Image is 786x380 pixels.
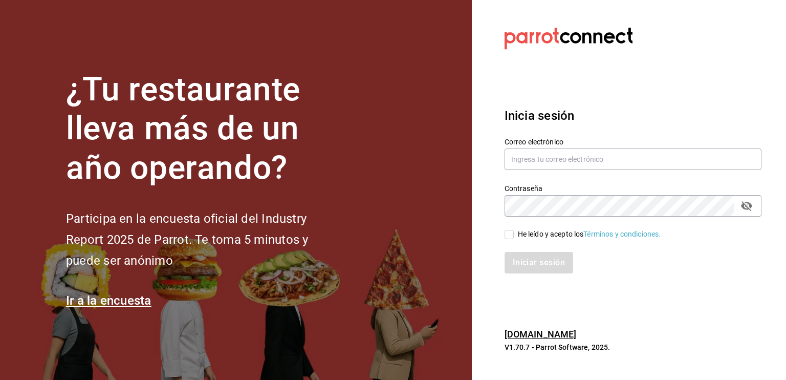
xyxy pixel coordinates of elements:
h1: ¿Tu restaurante lleva más de un año operando? [66,70,342,188]
label: Correo electrónico [505,138,761,145]
label: Contraseña [505,184,761,192]
h2: Participa en la encuesta oficial del Industry Report 2025 de Parrot. Te toma 5 minutos y puede se... [66,208,342,271]
a: Ir a la encuesta [66,293,151,308]
button: passwordField [738,197,755,215]
h3: Inicia sesión [505,107,761,125]
div: He leído y acepto los [518,229,661,240]
a: [DOMAIN_NAME] [505,329,577,340]
input: Ingresa tu correo electrónico [505,149,761,170]
a: Términos y condiciones. [583,230,661,238]
p: V1.70.7 - Parrot Software, 2025. [505,342,761,352]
